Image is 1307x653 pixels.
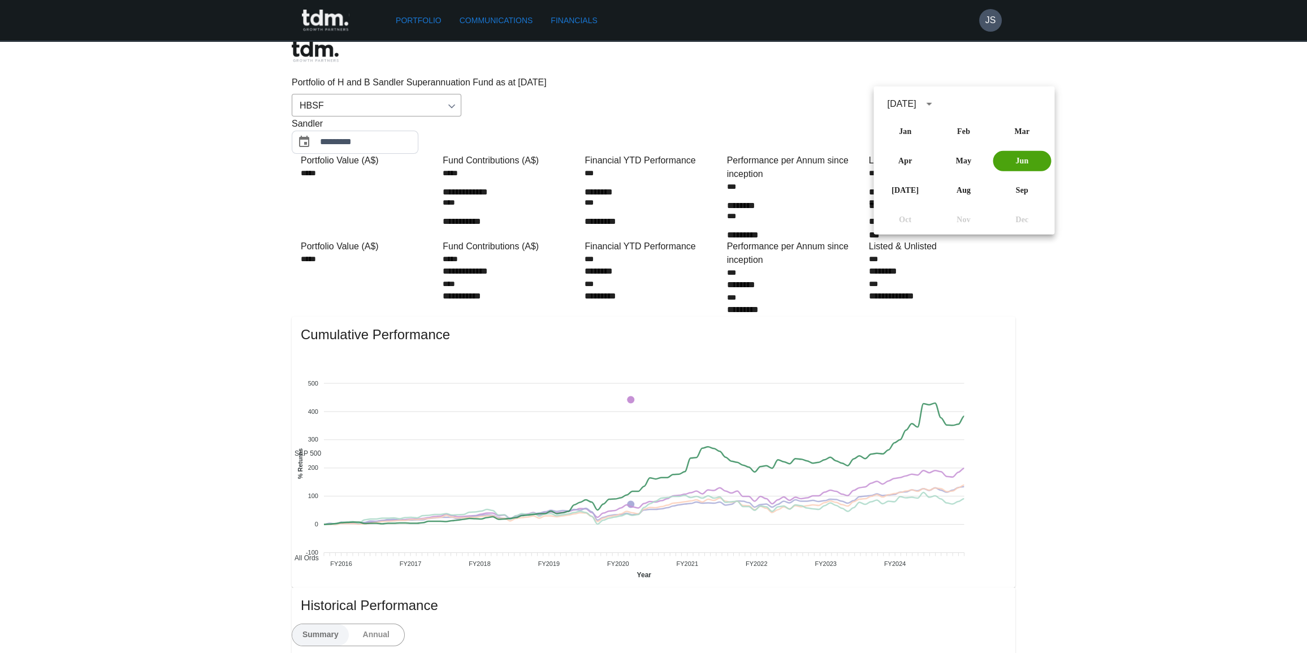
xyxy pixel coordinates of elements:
div: text alignment [292,624,405,646]
span: All Ords [286,554,319,562]
tspan: FY2018 [469,560,491,567]
tspan: FY2023 [815,560,837,567]
tspan: FY2019 [538,560,560,567]
tspan: -100 [306,549,318,556]
text: % Returns [297,448,304,478]
tspan: FY2024 [884,560,906,567]
div: Portfolio Value (A$) [301,154,438,167]
button: calendar view is open, switch to year view [920,94,939,114]
span: Cumulative Performance [301,326,1006,344]
a: Portfolio [391,10,446,31]
div: HBSF [292,94,461,116]
div: Portfolio Value (A$) [301,240,438,253]
div: Financial YTD Performance [585,240,722,253]
tspan: 200 [308,464,318,471]
button: May [934,151,993,171]
a: Financials [546,10,601,31]
button: Sep [993,180,1051,201]
button: Apr [876,151,934,171]
span: Sandler [292,117,323,131]
tspan: 100 [308,492,318,499]
text: Year [637,571,652,579]
div: Performance per Annum since inception [727,240,864,267]
button: Choose date, selected date is Jun 30, 2025 [293,131,315,153]
div: Listed & Unlisted [869,240,1006,253]
button: Jun [993,151,1051,171]
button: Mar [993,122,1051,142]
tspan: 0 [315,521,318,527]
div: Performance per Annum since inception [727,154,864,181]
div: [DATE] [887,97,916,111]
div: Financial YTD Performance [585,154,722,167]
button: [DATE] [876,180,934,201]
tspan: FY2021 [677,560,699,567]
h6: JS [985,14,996,27]
p: Portfolio of H and B Sandler Superannuation Fund as at [DATE] [292,76,1015,89]
tspan: 300 [308,436,318,443]
tspan: FY2022 [746,560,768,567]
tspan: 500 [308,379,318,386]
div: Fund Contributions (A$) [443,240,580,253]
tspan: FY2016 [330,560,352,567]
button: Annual [348,624,405,646]
tspan: 400 [308,408,318,414]
button: Aug [934,180,993,201]
tspan: FY2017 [400,560,422,567]
button: Feb [934,122,993,142]
button: JS [979,9,1002,32]
div: Listed & Unlisted [869,154,1006,167]
span: Historical Performance [301,596,1006,615]
tspan: FY2020 [607,560,629,567]
div: Fund Contributions (A$) [443,154,580,167]
a: Communications [455,10,538,31]
button: Jan [876,122,934,142]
